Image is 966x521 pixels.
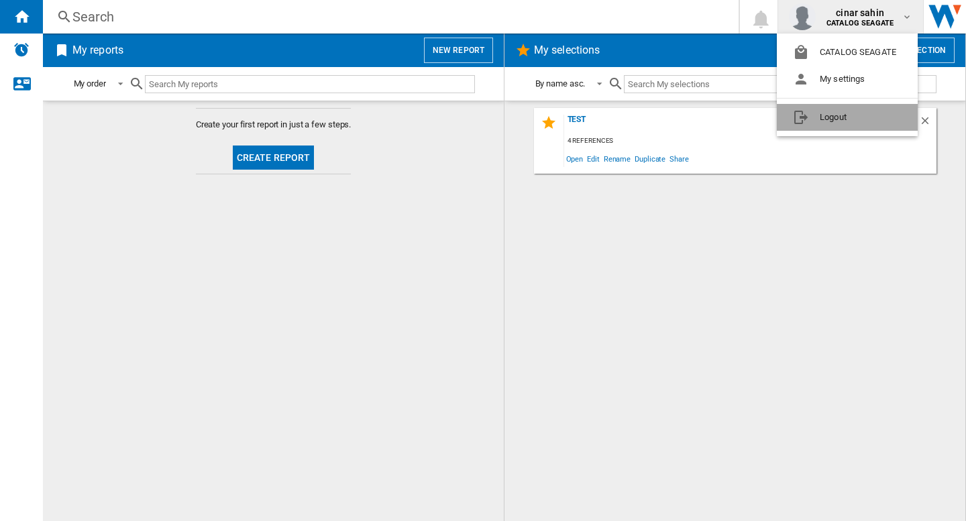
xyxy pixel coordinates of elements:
button: CATALOG SEAGATE [777,39,918,66]
button: Logout [777,104,918,131]
button: My settings [777,66,918,93]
